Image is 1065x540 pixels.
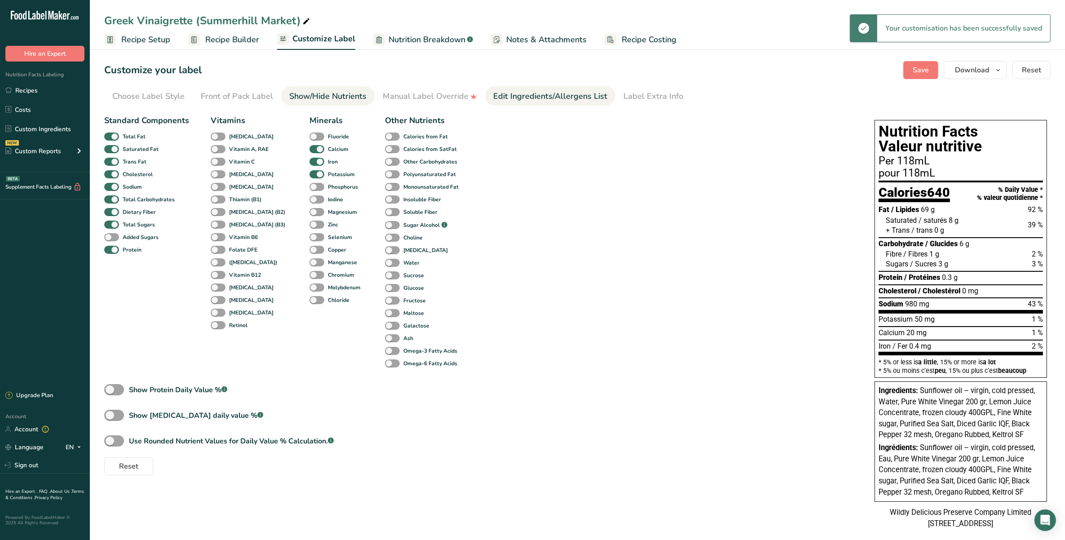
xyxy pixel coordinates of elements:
span: Sunflower oil – virgin, cold pressed, Eau, Pure White Vinegar 200 gr, Lemon Juice Concentrate, fr... [879,443,1035,496]
b: Cholesterol [123,170,153,178]
a: About Us . [50,488,71,495]
div: Calories [879,186,950,203]
span: Cholesterol [879,287,916,295]
span: Fat [879,205,889,214]
button: Reset [104,457,153,475]
b: Vitamin C [229,158,255,166]
span: Ingredients: [879,386,918,395]
span: Potassium [879,315,913,323]
b: Chromium [328,271,354,279]
div: Your customisation has been successfully saved [877,15,1050,42]
b: Insoluble Fiber [403,195,441,204]
span: 39 % [1028,221,1043,229]
span: Reset [119,461,138,472]
span: 980 mg [905,300,929,308]
b: ([MEDICAL_DATA]) [229,258,277,266]
span: / Sucres [910,260,937,268]
b: Sugar Alcohol [403,221,440,229]
div: pour 118mL [879,168,1043,179]
b: Trans Fat [123,158,146,166]
b: [MEDICAL_DATA] [229,133,274,141]
b: Sodium [123,183,142,191]
b: Vitamin B12 [229,271,261,279]
span: 2 % [1032,342,1043,350]
span: Carbohydrate [879,239,924,248]
a: Customize Label [277,29,355,50]
b: Chloride [328,296,349,304]
b: [MEDICAL_DATA] [229,283,274,292]
div: Custom Reports [5,146,61,156]
b: Potassium [328,170,355,178]
button: Hire an Expert [5,46,84,62]
div: Choose Label Style [112,90,185,102]
span: 0 mg [962,287,978,295]
div: Edit Ingredients/Allergens List [493,90,607,102]
b: Iodine [328,195,343,204]
span: a little [918,359,937,366]
span: 43 % [1028,300,1043,308]
span: 3 % [1032,260,1043,268]
div: * 5% ou moins c’est , 15% ou plus c’est [879,367,1043,374]
b: Manganese [328,258,357,266]
b: Maltose [403,309,424,317]
b: Glucose [403,284,424,292]
button: Download [944,61,1007,79]
button: Save [903,61,938,79]
span: Recipe Builder [205,34,259,46]
a: Recipe Setup [104,30,170,50]
div: Per 118mL [879,156,1043,167]
b: Zinc [328,221,338,229]
span: 3 g [938,260,948,268]
b: Molybdenum [328,283,361,292]
span: / saturés [919,216,947,225]
span: Save [913,65,929,75]
span: 1 % [1032,315,1043,323]
b: [MEDICAL_DATA] [403,246,448,254]
b: Calcium [328,145,349,153]
span: Recipe Setup [121,34,170,46]
span: Iron [879,342,891,350]
span: Recipe Costing [622,34,676,46]
a: Recipe Builder [188,30,259,50]
span: 0 g [934,226,944,235]
span: 50 mg [915,315,935,323]
span: Ingrédients: [879,443,918,452]
b: Ash [403,334,413,342]
div: Use Rounded Nutrient Values for Daily Value % Calculation. [129,436,334,447]
span: Sunflower oil – virgin, cold pressed, Water, Pure White Vinegar 200 gr, Lemon Juice Concentrate, ... [879,386,1035,439]
b: Sucrose [403,271,424,279]
b: Dietary Fiber [123,208,156,216]
b: Phosphorus [328,183,358,191]
div: Greek Vinaigrette (Summerhill Market) [104,13,312,29]
b: [MEDICAL_DATA] (B2) [229,208,285,216]
span: peu [935,367,946,374]
b: Galactose [403,322,429,330]
b: Saturated Fat [123,145,159,153]
b: Protein [123,246,141,254]
b: Added Sugars [123,233,159,241]
span: Notes & Attachments [506,34,587,46]
a: Recipe Costing [605,30,676,50]
span: 6 g [959,239,969,248]
a: Hire an Expert . [5,488,37,495]
div: Label Extra Info [623,90,683,102]
div: NEW [5,140,19,146]
div: Powered By FoodLabelMaker © 2025 All Rights Reserved [5,515,84,526]
b: Selenium [328,233,352,241]
span: Saturated [886,216,917,225]
div: BETA [6,176,20,181]
a: Nutrition Breakdown [373,30,473,50]
span: a lot [983,359,996,366]
span: Protein [879,273,902,282]
span: 20 mg [906,328,927,337]
a: Language [5,439,44,455]
b: [MEDICAL_DATA] [229,170,274,178]
b: Omega-3 Fatty Acids [403,347,457,355]
span: Sodium [879,300,903,308]
div: % Daily Value * % valeur quotidienne * [977,186,1043,202]
div: Wildly Delicious Preserve Company Limited [STREET_ADDRESS] [875,507,1047,529]
span: Fibre [886,250,901,258]
span: 0.3 g [942,273,958,282]
b: Polyunsaturated Fat [403,170,456,178]
b: Iron [328,158,338,166]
